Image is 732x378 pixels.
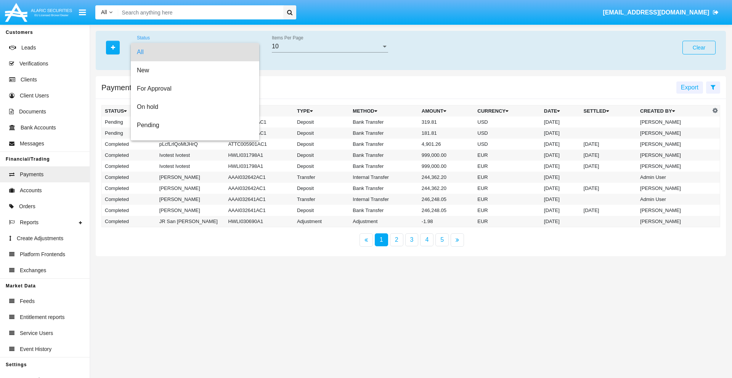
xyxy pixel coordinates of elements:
span: On hold [137,98,253,116]
span: Pending [137,116,253,134]
span: New [137,61,253,80]
span: All [137,43,253,61]
span: For Approval [137,80,253,98]
span: Rejected [137,134,253,153]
